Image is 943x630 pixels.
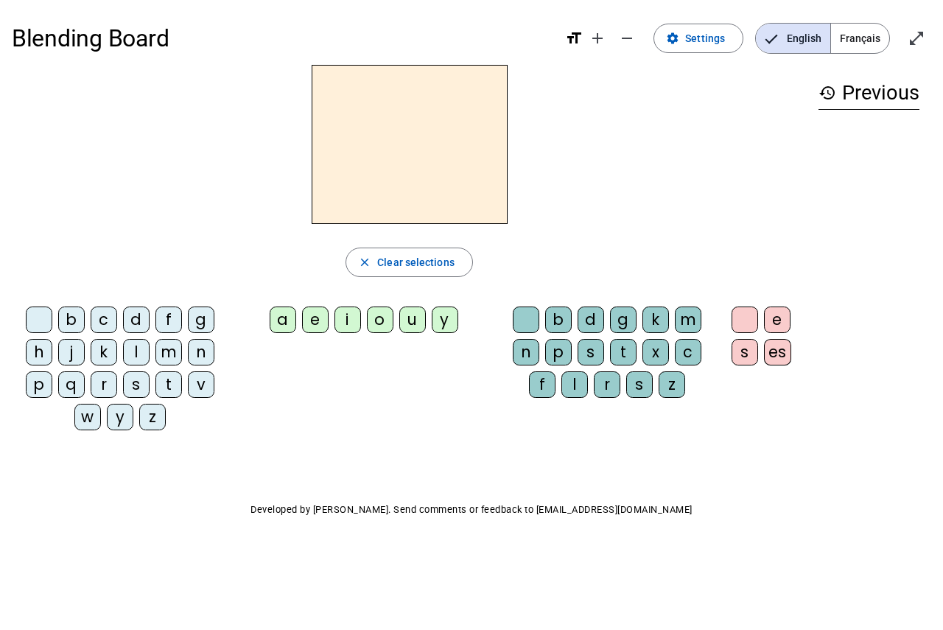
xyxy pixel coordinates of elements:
div: k [642,307,669,333]
div: es [764,339,791,365]
div: f [155,307,182,333]
mat-icon: history [818,84,836,102]
h1: Blending Board [12,15,553,62]
div: g [610,307,637,333]
div: j [58,339,85,365]
div: u [399,307,426,333]
div: n [188,339,214,365]
mat-icon: open_in_full [908,29,925,47]
div: s [578,339,604,365]
mat-icon: close [358,256,371,269]
h3: Previous [818,77,919,110]
div: c [675,339,701,365]
div: y [107,404,133,430]
p: Developed by [PERSON_NAME]. Send comments or feedback to [EMAIL_ADDRESS][DOMAIN_NAME] [12,501,931,519]
span: Français [831,24,889,53]
div: v [188,371,214,398]
div: r [594,371,620,398]
div: r [91,371,117,398]
div: m [155,339,182,365]
span: English [756,24,830,53]
div: s [626,371,653,398]
div: l [561,371,588,398]
div: e [764,307,790,333]
div: g [188,307,214,333]
div: c [91,307,117,333]
div: x [642,339,669,365]
mat-button-toggle-group: Language selection [755,23,890,54]
div: i [334,307,361,333]
div: z [659,371,685,398]
div: s [123,371,150,398]
div: s [732,339,758,365]
span: Clear selections [377,253,455,271]
span: Settings [685,29,725,47]
button: Decrease font size [612,24,642,53]
div: t [610,339,637,365]
div: w [74,404,101,430]
mat-icon: add [589,29,606,47]
button: Increase font size [583,24,612,53]
div: h [26,339,52,365]
div: b [545,307,572,333]
div: p [545,339,572,365]
div: e [302,307,329,333]
div: l [123,339,150,365]
button: Settings [653,24,743,53]
div: d [578,307,604,333]
mat-icon: remove [618,29,636,47]
div: f [529,371,555,398]
div: p [26,371,52,398]
div: n [513,339,539,365]
div: t [155,371,182,398]
div: z [139,404,166,430]
div: o [367,307,393,333]
div: q [58,371,85,398]
div: k [91,339,117,365]
div: m [675,307,701,333]
button: Clear selections [346,248,473,277]
button: Enter full screen [902,24,931,53]
div: b [58,307,85,333]
div: d [123,307,150,333]
div: y [432,307,458,333]
mat-icon: settings [666,32,679,45]
mat-icon: format_size [565,29,583,47]
div: a [270,307,296,333]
